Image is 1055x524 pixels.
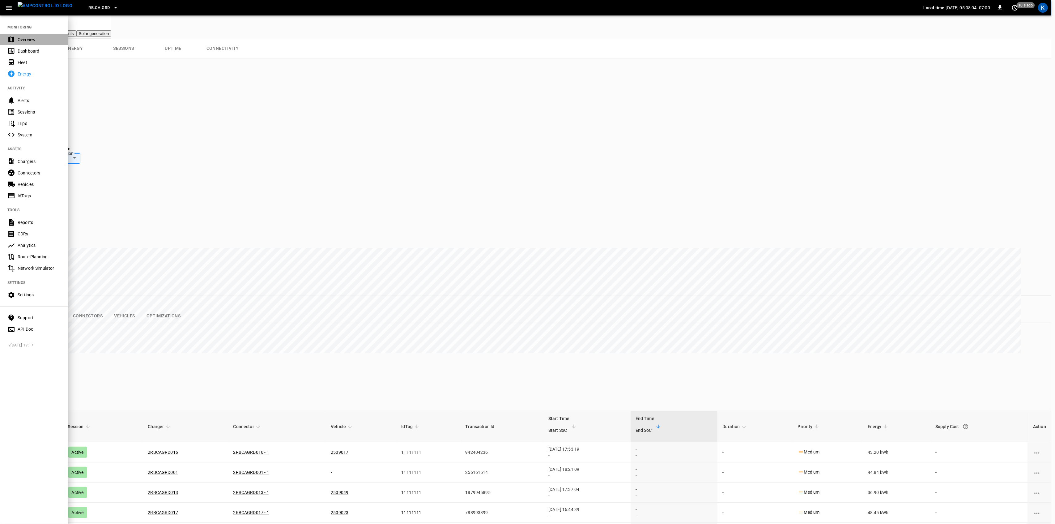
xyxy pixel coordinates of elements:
div: Fleet [18,59,61,66]
button: set refresh interval [1010,3,1020,13]
div: IdTags [18,193,61,199]
img: ampcontrol.io logo [18,2,72,10]
div: profile-icon [1038,3,1048,13]
div: System [18,132,61,138]
span: 10 s ago [1017,2,1035,8]
div: Alerts [18,97,61,104]
div: Route Planning [18,254,61,260]
div: Energy [18,71,61,77]
div: Support [18,315,61,321]
div: Reports [18,219,61,225]
span: v [DATE] 17:17 [9,342,63,349]
div: Dashboard [18,48,61,54]
div: API Doc [18,326,61,332]
div: Connectors [18,170,61,176]
span: RB.CA.GRD [88,4,110,11]
div: Chargers [18,158,61,165]
div: Analytics [18,242,61,248]
div: Settings [18,292,61,298]
div: Network Simulator [18,265,61,271]
p: [DATE] 05:08:04 -07:00 [946,5,990,11]
p: Local time [923,5,945,11]
div: Overview [18,37,61,43]
div: Trips [18,120,61,127]
div: CDRs [18,231,61,237]
div: Vehicles [18,181,61,187]
div: Sessions [18,109,61,115]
